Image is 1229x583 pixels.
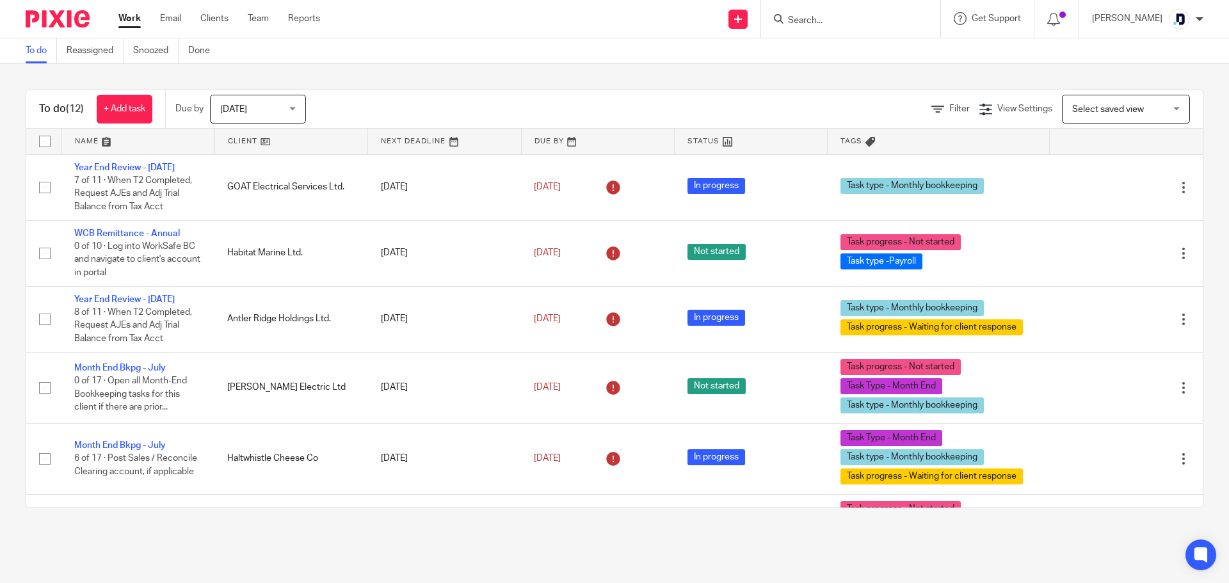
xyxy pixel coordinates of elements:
a: WCB Remittance - Annual [74,229,180,238]
td: [DATE] [368,220,521,286]
a: To do [26,38,57,63]
h1: To do [39,102,84,116]
span: 7 of 11 · When T2 Completed, Request AJEs and Adj Trial Balance from Tax Acct [74,176,192,211]
td: Antler Ridge Holdings Ltd. [214,286,367,352]
img: Pixie [26,10,90,28]
td: [DATE] [368,494,521,565]
span: Task type -Payroll [840,253,922,269]
p: [PERSON_NAME] [1092,12,1162,25]
span: Select saved view [1072,105,1144,114]
span: In progress [687,449,745,465]
a: Year End Review - [DATE] [74,295,175,304]
span: Task progress - Not started [840,501,961,517]
span: 0 of 17 · Open all Month-End Bookkeeping tasks for this client if there are prior... [74,376,187,411]
td: GOAT Electrical Services Ltd. [214,154,367,220]
td: [PERSON_NAME] Electric Ltd [214,352,367,423]
a: Year End Review - [DATE] [74,163,175,172]
span: View Settings [997,104,1052,113]
td: [DATE] [368,423,521,494]
span: Task Type - Month End [840,430,942,446]
input: Search [787,15,902,27]
span: Task type - Monthly bookkeeping [840,449,984,465]
span: 6 of 17 · Post Sales / Reconcile Clearing account, if applicable [74,454,197,476]
img: deximal_460x460_FB_Twitter.png [1169,9,1189,29]
p: Due by [175,102,204,115]
span: [DATE] [534,383,561,392]
span: [DATE] [534,454,561,463]
a: + Add task [97,95,152,124]
span: [DATE] [534,314,561,323]
a: Done [188,38,220,63]
a: Month End Bkpg - July [74,363,166,372]
td: [DATE] [368,352,521,423]
span: [DATE] [534,182,561,191]
span: 0 of 10 · Log into WorkSafe BC and navigate to client's account in portal [74,242,200,277]
a: Reassigned [67,38,124,63]
span: (12) [66,104,84,114]
span: In progress [687,310,745,326]
span: Not started [687,244,746,260]
span: Task progress - Not started [840,359,961,375]
span: Task progress - Waiting for client response [840,319,1023,335]
span: Task type - Monthly bookkeeping [840,178,984,194]
a: Month End Bkpg - July [74,441,166,450]
td: [DATE] [368,154,521,220]
td: [DATE] [368,286,521,352]
span: Not started [687,378,746,394]
span: 8 of 11 · When T2 Completed, Request AJEs and Adj Trial Balance from Tax Acct [74,308,192,343]
td: Habitat Marine Ltd. [214,220,367,286]
span: Get Support [972,14,1021,23]
a: Snoozed [133,38,179,63]
span: Task Type - Month End [840,378,942,394]
a: Clients [200,12,229,25]
td: Habitat Marine Ltd. [214,494,367,565]
span: Filter [949,104,970,113]
span: Task type - Monthly bookkeeping [840,397,984,413]
span: [DATE] [220,105,247,114]
span: Tags [840,138,862,145]
span: Task progress - Not started [840,234,961,250]
span: In progress [687,178,745,194]
a: Work [118,12,141,25]
span: Task type - Monthly bookkeeping [840,300,984,316]
td: Haltwhistle Cheese Co [214,423,367,494]
a: Reports [288,12,320,25]
a: Team [248,12,269,25]
a: Email [160,12,181,25]
span: Task progress - Waiting for client response [840,468,1023,484]
span: [DATE] [534,248,561,257]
